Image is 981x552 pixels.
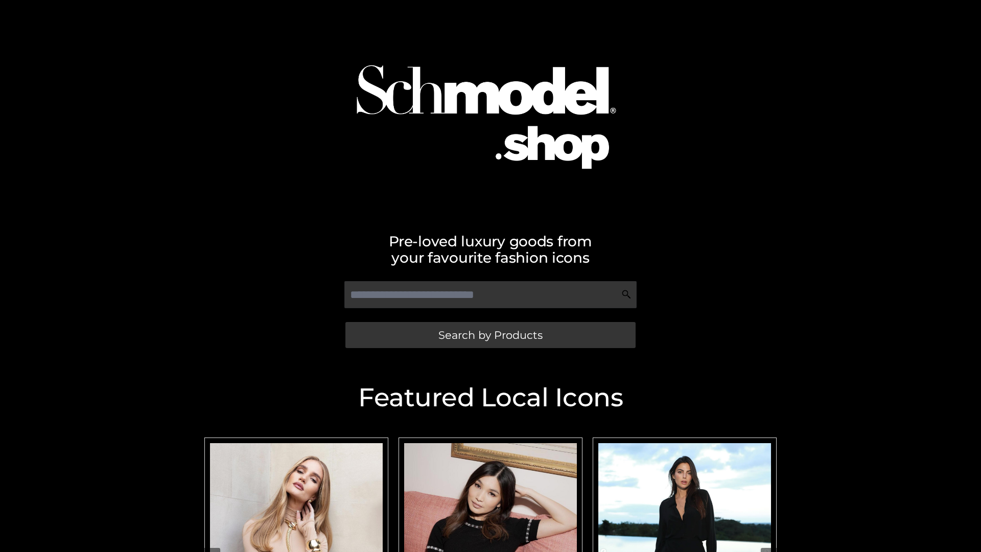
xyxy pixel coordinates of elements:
a: Search by Products [345,322,636,348]
span: Search by Products [438,330,543,340]
img: Search Icon [621,289,632,300]
h2: Pre-loved luxury goods from your favourite fashion icons [199,233,782,266]
h2: Featured Local Icons​ [199,385,782,410]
